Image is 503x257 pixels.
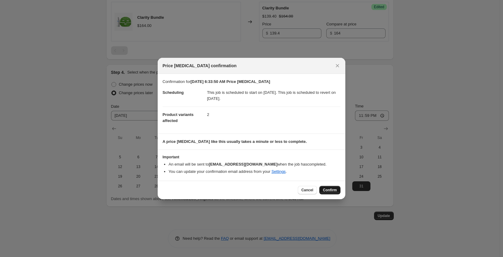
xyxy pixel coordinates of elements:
b: A price [MEDICAL_DATA] like this usually takes a minute or less to complete. [163,139,307,144]
dd: This job is scheduled to start on [DATE]. This job is scheduled to revert on [DATE]. [207,85,340,107]
button: Close [333,61,342,70]
span: Price [MEDICAL_DATA] confirmation [163,63,237,69]
button: Confirm [319,186,340,194]
dd: 2 [207,107,340,123]
span: Confirm [323,188,337,193]
li: An email will be sent to when the job has completed . [169,161,340,167]
li: You can update your confirmation email address from your . [169,169,340,175]
a: Settings [271,169,286,174]
span: Product variants affected [163,112,194,123]
button: Cancel [298,186,317,194]
p: Confirmation for [163,79,340,85]
b: [DATE] 6:33:50 AM Price [MEDICAL_DATA] [190,79,270,84]
b: [EMAIL_ADDRESS][DOMAIN_NAME] [209,162,278,166]
span: Cancel [301,188,313,193]
h3: Important [163,155,340,160]
span: Scheduling [163,90,184,95]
